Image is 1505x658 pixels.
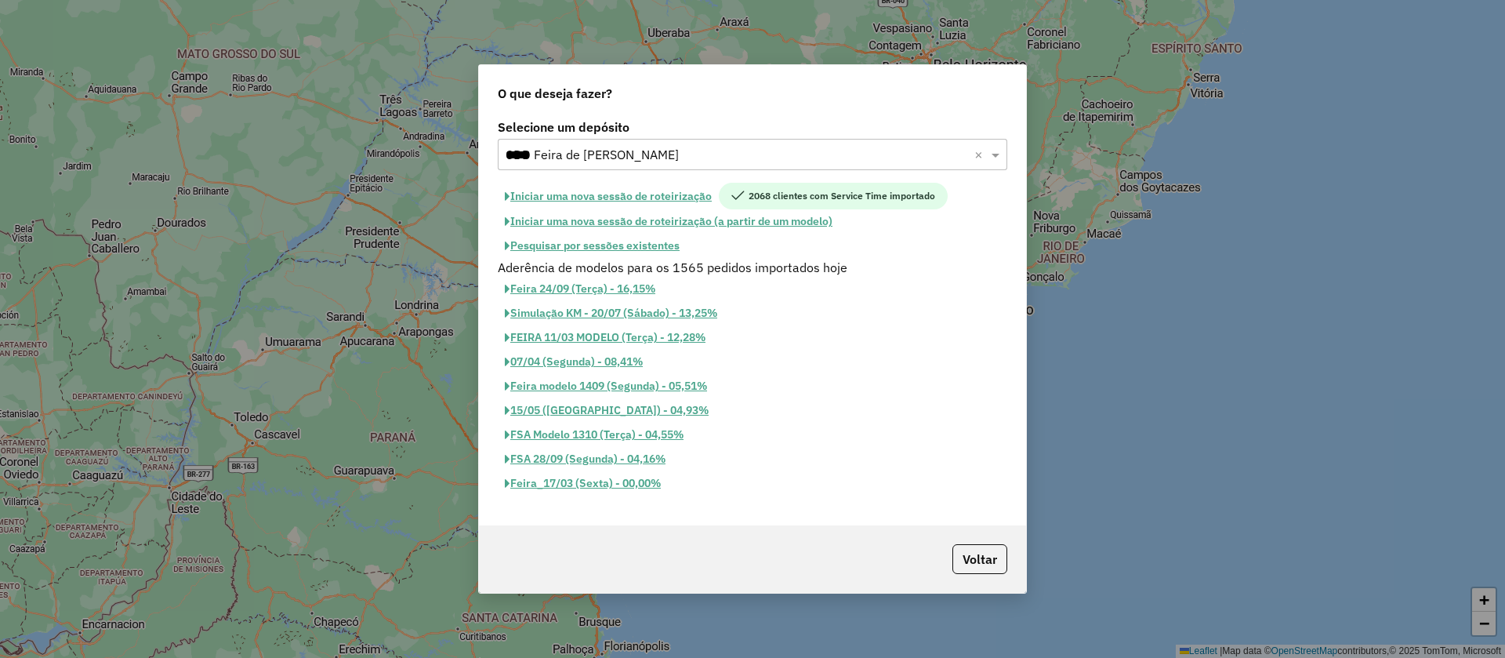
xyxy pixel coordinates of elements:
button: Feira 24/09 (Terça) - 16,15% [498,277,662,301]
button: FEIRA 11/03 MODELO (Terça) - 12,28% [498,325,713,350]
button: Feira_17/03 (Sexta) - 00,00% [498,471,668,496]
button: Iniciar uma nova sessão de roteirização (a partir de um modelo) [498,209,840,234]
button: Pesquisar por sessões existentes [498,234,687,258]
button: Iniciar uma nova sessão de roteirização [498,183,719,209]
button: Simulação KM - 20/07 (Sábado) - 13,25% [498,301,724,325]
div: Aderência de modelos para os 1565 pedidos importados hoje [488,258,1017,277]
span: Clear all [974,145,988,164]
span: 2068 clientes com Service Time importado [719,183,948,209]
button: 15/05 ([GEOGRAPHIC_DATA]) - 04,93% [498,398,716,423]
button: FSA 28/09 (Segunda) - 04,16% [498,447,673,471]
button: Feira modelo 1409 (Segunda) - 05,51% [498,374,714,398]
button: Voltar [952,544,1007,574]
button: FSA Modelo 1310 (Terça) - 04,55% [498,423,691,447]
button: 07/04 (Segunda) - 08,41% [498,350,650,374]
span: O que deseja fazer? [498,84,612,103]
label: Selecione um depósito [498,118,1007,136]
